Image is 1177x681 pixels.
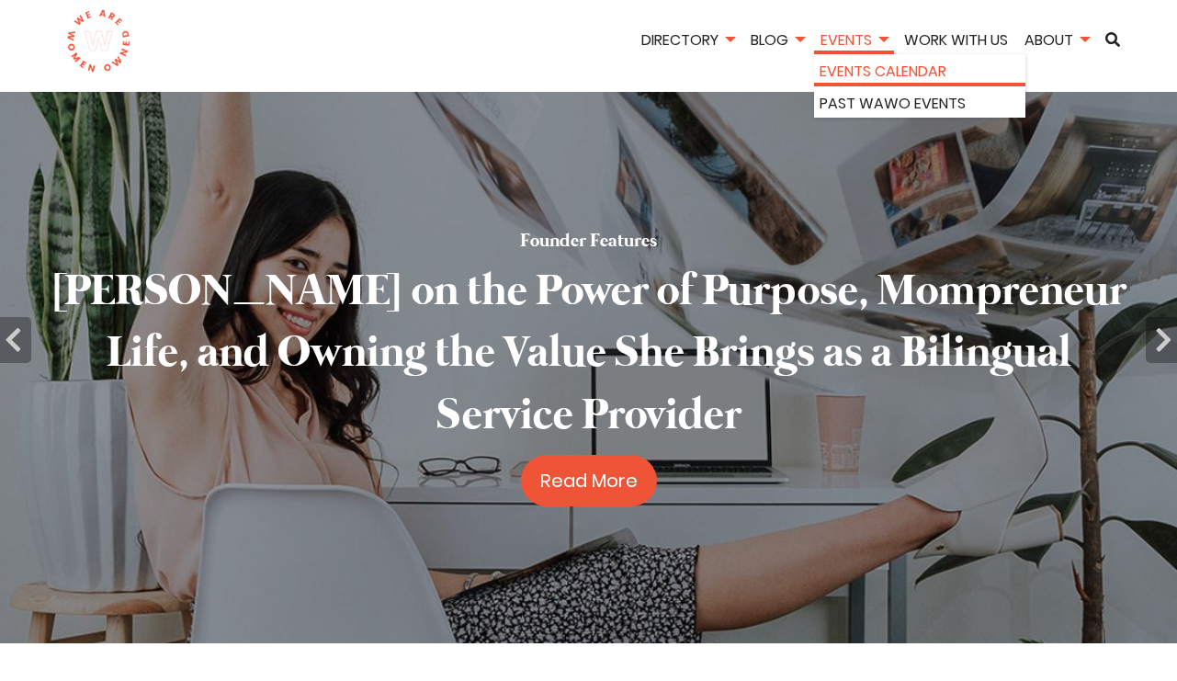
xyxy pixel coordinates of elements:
a: Directory [635,29,741,51]
h5: Founder Features [520,229,657,255]
img: logo [66,9,131,74]
li: Directory [635,28,741,55]
li: Events [814,28,894,55]
li: Blog [744,28,810,55]
li: About [1018,28,1095,55]
a: Blog [744,29,810,51]
a: Events Calendar [820,60,1020,84]
h2: [PERSON_NAME] on the Power of Purpose, Mompreneur Life, and Owning the Value She Brings as a Bili... [38,262,1140,448]
a: About [1018,29,1095,51]
a: Search [1099,32,1126,47]
a: Events [814,29,894,51]
a: Past WAWO Events [820,92,1020,116]
a: Read More [521,455,657,506]
a: Work With Us [898,29,1014,51]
